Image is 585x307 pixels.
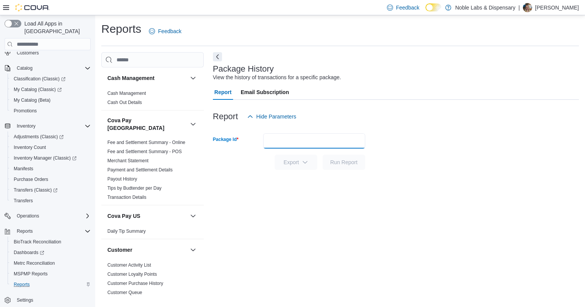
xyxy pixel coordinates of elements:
[213,52,222,61] button: Next
[8,163,94,174] button: Manifests
[11,164,91,173] span: Manifests
[14,295,91,305] span: Settings
[14,122,38,131] button: Inventory
[323,155,365,170] button: Run Report
[14,211,42,221] button: Operations
[101,138,204,205] div: Cova Pay [GEOGRAPHIC_DATA]
[11,143,91,152] span: Inventory Count
[11,106,40,115] a: Promotions
[14,48,42,58] a: Customers
[11,248,47,257] a: Dashboards
[14,144,46,150] span: Inventory Count
[17,123,35,129] span: Inventory
[21,20,91,35] span: Load All Apps in [GEOGRAPHIC_DATA]
[14,227,36,236] button: Reports
[14,64,35,73] button: Catalog
[15,4,50,11] img: Cova
[107,100,142,105] a: Cash Out Details
[107,117,187,132] h3: Cova Pay [GEOGRAPHIC_DATA]
[107,74,187,82] button: Cash Management
[17,50,39,56] span: Customers
[14,108,37,114] span: Promotions
[244,109,299,124] button: Hide Parameters
[11,237,64,246] a: BioTrack Reconciliation
[107,246,132,254] h3: Customer
[107,229,146,234] a: Daily Tip Summary
[2,63,94,74] button: Catalog
[14,271,48,277] span: MSPMP Reports
[2,121,94,131] button: Inventory
[14,76,66,82] span: Classification (Classic)
[14,249,44,256] span: Dashboards
[8,247,94,258] a: Dashboards
[2,226,94,237] button: Reports
[214,85,232,100] span: Report
[11,175,91,184] span: Purchase Orders
[14,198,33,204] span: Transfers
[107,176,137,182] span: Payout History
[11,259,91,268] span: Metrc Reconciliation
[11,164,36,173] a: Manifests
[11,132,91,141] span: Adjustments (Classic)
[107,212,187,220] button: Cova Pay US
[14,134,64,140] span: Adjustments (Classic)
[107,149,182,154] a: Fee and Settlement Summary - POS
[11,237,91,246] span: BioTrack Reconciliation
[2,211,94,221] button: Operations
[8,131,94,142] a: Adjustments (Classic)
[11,196,36,205] a: Transfers
[11,259,58,268] a: Metrc Reconciliation
[107,139,185,146] span: Fee and Settlement Summary - Online
[11,74,91,83] span: Classification (Classic)
[189,74,198,83] button: Cash Management
[107,167,173,173] span: Payment and Settlement Details
[14,48,91,58] span: Customers
[8,195,94,206] button: Transfers
[8,74,94,84] a: Classification (Classic)
[213,64,274,74] h3: Package History
[101,227,204,239] div: Cova Pay US
[107,90,146,96] span: Cash Management
[535,3,579,12] p: [PERSON_NAME]
[107,185,161,191] a: Tips by Budtender per Day
[8,269,94,279] button: MSPMP Reports
[17,228,33,234] span: Reports
[455,3,515,12] p: Noble Labs & Dispensary
[107,91,146,96] a: Cash Management
[11,153,91,163] span: Inventory Manager (Classic)
[107,140,185,145] a: Fee and Settlement Summary - Online
[425,3,441,11] input: Dark Mode
[11,74,69,83] a: Classification (Classic)
[14,281,30,288] span: Reports
[11,96,54,105] a: My Catalog (Beta)
[213,74,341,82] div: View the history of transactions for a specific package.
[279,155,313,170] span: Export
[8,185,94,195] a: Transfers (Classic)
[8,237,94,247] button: BioTrack Reconciliation
[107,74,155,82] h3: Cash Management
[107,194,146,200] span: Transaction Details
[11,248,91,257] span: Dashboards
[11,96,91,105] span: My Catalog (Beta)
[425,11,426,12] span: Dark Mode
[8,258,94,269] button: Metrc Reconciliation
[275,155,317,170] button: Export
[107,167,173,173] a: Payment and Settlement Details
[8,106,94,116] button: Promotions
[330,158,358,166] span: Run Report
[189,120,198,129] button: Cova Pay [GEOGRAPHIC_DATA]
[107,281,163,286] a: Customer Purchase History
[17,65,32,71] span: Catalog
[11,196,91,205] span: Transfers
[213,112,238,121] h3: Report
[11,280,33,289] a: Reports
[11,132,67,141] a: Adjustments (Classic)
[14,64,91,73] span: Catalog
[146,24,184,39] a: Feedback
[11,153,80,163] a: Inventory Manager (Classic)
[523,3,532,12] div: Kinsey Varas
[8,174,94,185] button: Purchase Orders
[107,271,157,277] span: Customer Loyalty Points
[11,185,61,195] a: Transfers (Classic)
